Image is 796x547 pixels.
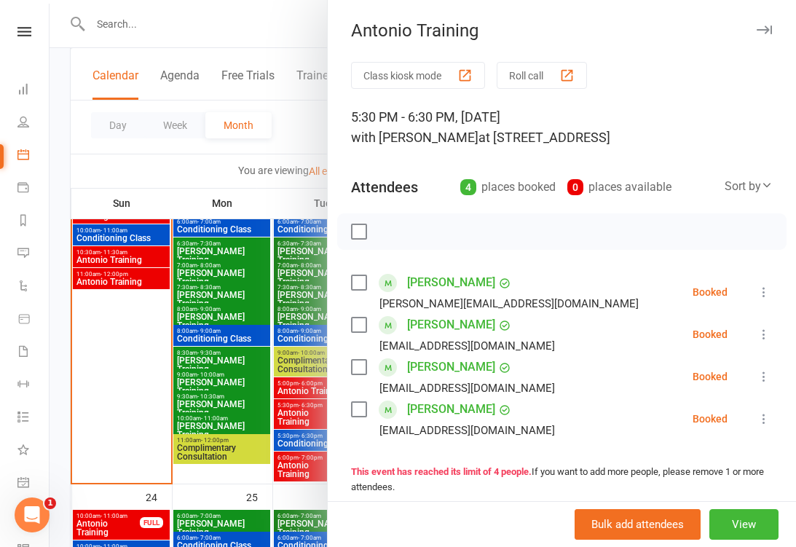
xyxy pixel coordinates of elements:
div: Antonio Training [328,20,796,41]
a: Dashboard [17,74,50,107]
span: at [STREET_ADDRESS] [478,130,610,145]
div: Booked [693,371,728,382]
div: 4 [460,179,476,195]
div: [EMAIL_ADDRESS][DOMAIN_NAME] [379,421,555,440]
div: [EMAIL_ADDRESS][DOMAIN_NAME] [379,379,555,398]
button: View [709,509,779,540]
a: What's New [17,435,50,468]
a: People [17,107,50,140]
a: [PERSON_NAME] [407,271,495,294]
div: [PERSON_NAME][EMAIL_ADDRESS][DOMAIN_NAME] [379,294,639,313]
a: Calendar [17,140,50,173]
div: Booked [693,329,728,339]
a: Product Sales [17,304,50,337]
span: with [PERSON_NAME] [351,130,478,145]
div: Booked [693,414,728,424]
a: [PERSON_NAME] [407,355,495,379]
div: Attendees [351,177,418,197]
a: [PERSON_NAME] [407,313,495,337]
a: Reports [17,205,50,238]
div: places booked [460,177,556,197]
a: [PERSON_NAME] [407,398,495,421]
div: places available [567,177,671,197]
iframe: Intercom live chat [15,497,50,532]
button: Class kiosk mode [351,62,485,89]
button: Bulk add attendees [575,509,701,540]
div: 0 [567,179,583,195]
div: Booked [693,287,728,297]
a: General attendance kiosk mode [17,468,50,500]
div: [EMAIL_ADDRESS][DOMAIN_NAME] [379,337,555,355]
span: 1 [44,497,56,509]
strong: This event has reached its limit of 4 people. [351,466,532,477]
a: Payments [17,173,50,205]
div: Sort by [725,177,773,196]
div: If you want to add more people, please remove 1 or more attendees. [351,465,773,495]
button: Roll call [497,62,587,89]
div: 5:30 PM - 6:30 PM, [DATE] [351,107,773,148]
